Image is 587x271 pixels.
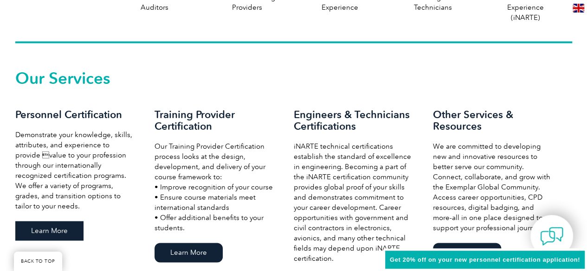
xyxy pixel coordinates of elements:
[15,221,84,240] a: Learn More
[390,256,580,263] span: Get 20% off on your new personnel certification application!
[15,109,136,120] h3: Personnel Certification
[14,252,62,271] a: BACK TO TOP
[15,71,572,86] h2: Our Services
[433,109,554,132] h3: Other Services & Resources
[433,141,554,233] p: We are committed to developing new and innovative resources to better serve our community. Connec...
[155,141,275,233] p: Our Training Provider Certification process looks at the design, development, and delivery of you...
[294,141,414,264] p: iNARTE technical certifications establish the standard of excellence in engineering. Becoming a p...
[294,109,414,132] h3: Engineers & Technicians Certifications
[540,225,563,248] img: contact-chat.png
[155,109,275,132] h3: Training Provider Certification
[433,243,501,262] a: Learn More
[155,243,223,262] a: Learn More
[573,4,584,13] img: en
[15,130,136,211] p: Demonstrate your knowledge, skills, attributes, and experience to provide value to your professi...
